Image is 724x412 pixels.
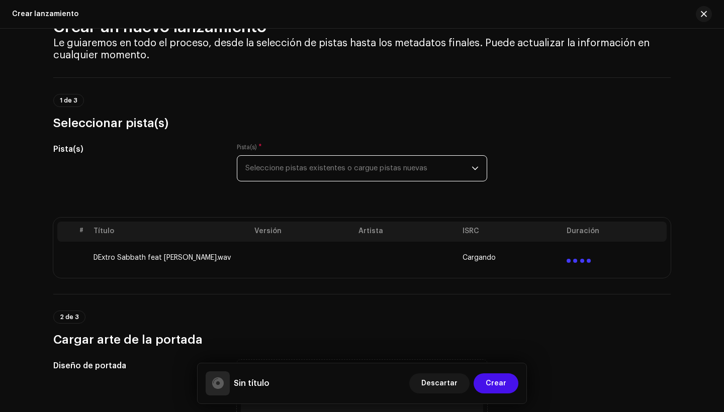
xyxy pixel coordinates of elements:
[472,156,479,181] div: dropdown trigger
[250,222,354,242] th: Versión
[53,360,221,372] h5: Diseño de portada
[354,222,459,242] th: Artista
[53,115,671,131] h3: Seleccionar pista(s)
[245,156,472,181] span: Seleccione pistas existentes o cargue pistas nuevas
[234,377,269,389] h5: Sin título
[53,332,671,348] h3: Cargar arte de la portada
[409,373,470,393] button: Descartar
[89,242,250,274] td: DExtro Sabbath feat [PERSON_NAME].wav
[486,373,506,393] span: Crear
[563,222,667,242] th: Duración
[237,143,262,151] label: Pista(s)
[463,254,496,262] span: Cargando
[459,222,563,242] th: ISRC
[53,143,221,155] h5: Pista(s)
[474,373,518,393] button: Crear
[421,373,458,393] span: Descartar
[53,37,671,61] h4: Le guiaremos en todo el proceso, desde la selección de pistas hasta los metadatos finales. Puede ...
[89,222,250,242] th: Título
